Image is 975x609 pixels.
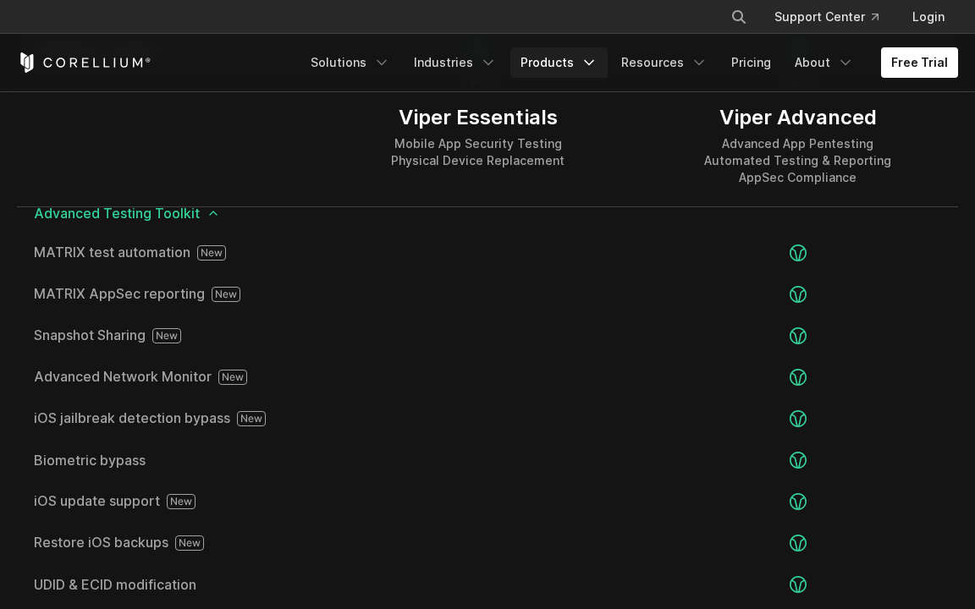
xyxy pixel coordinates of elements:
[34,206,941,220] span: Advanced Testing Toolkit
[34,370,301,385] a: Advanced Network Monitor
[34,245,301,261] a: MATRIX test automation
[510,47,608,78] a: Products
[761,2,892,32] a: Support Center
[704,135,891,186] div: Advanced App Pentesting Automated Testing & Reporting AppSec Compliance
[34,578,301,591] a: UDID & ECID modification
[704,105,891,130] div: Viper Advanced
[300,47,400,78] a: Solutions
[34,287,301,302] a: MATRIX AppSec reporting
[881,47,958,78] a: Free Trial
[611,47,718,78] a: Resources
[34,411,301,426] span: iOS jailbreak detection bypass
[34,328,301,343] a: Snapshot Sharing
[785,47,864,78] a: About
[391,135,565,169] div: Mobile App Security Testing Physical Device Replacement
[710,2,958,32] div: Navigation Menu
[391,105,565,130] div: Viper Essentials
[34,453,301,467] a: Biometric bypass
[34,494,301,509] a: iOS update support
[404,47,507,78] a: Industries
[17,52,151,73] a: Corellium Home
[899,2,958,32] a: Login
[34,535,301,551] a: Restore iOS backups
[721,47,781,78] a: Pricing
[300,47,958,78] div: Navigation Menu
[724,2,754,32] button: Search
